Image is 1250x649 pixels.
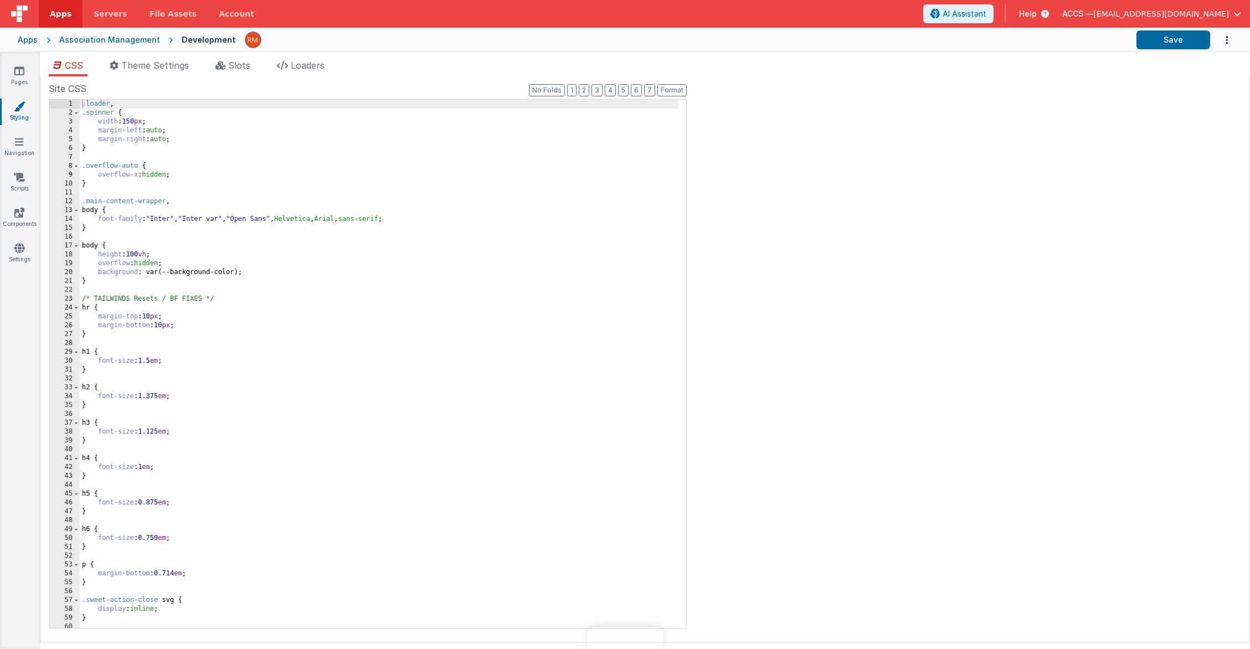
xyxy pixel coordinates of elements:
[49,578,80,587] div: 55
[49,188,80,197] div: 11
[579,84,589,96] button: 2
[49,348,80,357] div: 29
[618,84,629,96] button: 5
[49,419,80,427] div: 37
[49,445,80,454] div: 40
[49,374,80,383] div: 32
[529,84,565,96] button: No Folds
[49,525,80,534] div: 49
[591,84,603,96] button: 3
[49,507,80,516] div: 47
[657,84,687,96] button: Format
[49,250,80,259] div: 18
[49,109,80,117] div: 2
[49,410,80,419] div: 36
[49,596,80,605] div: 57
[1062,8,1093,19] span: ACCS —
[49,215,80,224] div: 14
[49,144,80,153] div: 6
[1210,29,1232,51] button: Options
[49,622,80,631] div: 60
[49,126,80,135] div: 4
[49,224,80,233] div: 15
[49,241,80,250] div: 17
[631,84,642,96] button: 6
[49,560,80,569] div: 53
[943,8,986,19] span: AI Assistant
[1019,8,1037,19] span: Help
[18,34,38,45] div: Apps
[644,84,655,96] button: 7
[49,171,80,179] div: 9
[49,365,80,374] div: 31
[49,357,80,365] div: 30
[49,117,80,126] div: 3
[49,303,80,312] div: 24
[49,401,80,410] div: 35
[49,383,80,392] div: 33
[49,268,80,277] div: 20
[49,179,80,188] div: 10
[49,295,80,303] div: 23
[49,543,80,552] div: 51
[1093,8,1229,19] span: [EMAIL_ADDRESS][DOMAIN_NAME]
[94,8,127,19] span: Servers
[49,436,80,445] div: 39
[49,321,80,330] div: 26
[49,534,80,543] div: 50
[1136,30,1210,49] button: Save
[605,84,616,96] button: 4
[1062,8,1241,19] button: ACCS — [EMAIL_ADDRESS][DOMAIN_NAME]
[923,4,994,23] button: AI Assistant
[49,454,80,463] div: 41
[49,286,80,295] div: 22
[567,84,577,96] button: 1
[59,34,160,45] div: Association Management
[49,100,80,109] div: 1
[49,153,80,162] div: 7
[291,60,325,71] span: Loaders
[49,552,80,560] div: 52
[49,162,80,171] div: 8
[49,330,80,339] div: 27
[49,498,80,507] div: 46
[49,481,80,490] div: 44
[49,339,80,348] div: 28
[245,32,261,48] img: 1e10b08f9103151d1000344c2f9be56b
[49,605,80,614] div: 58
[49,233,80,241] div: 16
[49,587,80,596] div: 56
[49,206,80,215] div: 13
[121,60,189,71] span: Theme Settings
[228,60,250,71] span: Slots
[150,8,197,19] span: File Assets
[49,197,80,206] div: 12
[49,569,80,578] div: 54
[49,312,80,321] div: 25
[49,427,80,436] div: 38
[49,259,80,268] div: 19
[49,277,80,286] div: 21
[50,8,71,19] span: Apps
[49,392,80,401] div: 34
[182,34,236,45] div: Development
[49,82,86,95] span: Site CSS
[49,135,80,144] div: 5
[49,472,80,481] div: 43
[49,490,80,498] div: 45
[49,516,80,525] div: 48
[49,614,80,622] div: 59
[65,60,83,71] span: CSS
[49,463,80,472] div: 42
